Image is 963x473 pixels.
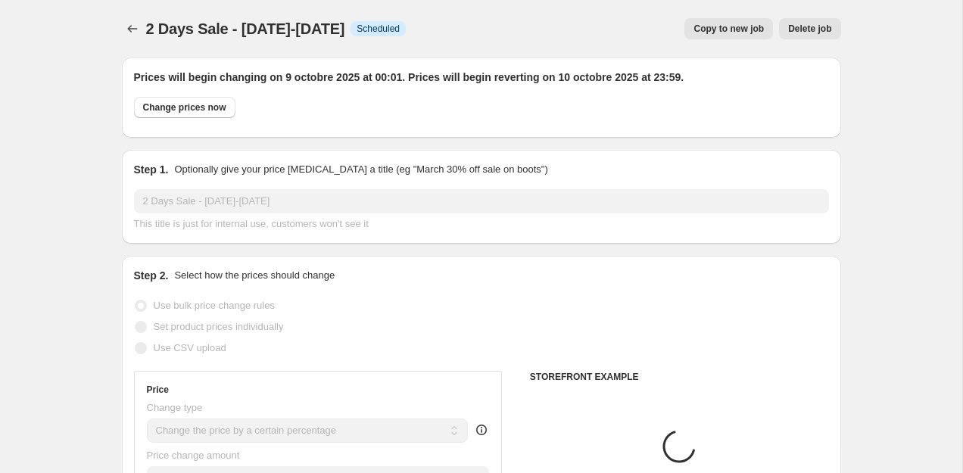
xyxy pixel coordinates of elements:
p: Optionally give your price [MEDICAL_DATA] a title (eg "March 30% off sale on boots") [174,162,547,177]
span: Set product prices individually [154,321,284,332]
h3: Price [147,384,169,396]
span: Delete job [788,23,831,35]
span: Use CSV upload [154,342,226,353]
span: Copy to new job [693,23,764,35]
span: Change prices now [143,101,226,114]
span: 2 Days Sale - [DATE]-[DATE] [146,20,345,37]
p: Select how the prices should change [174,268,335,283]
span: Use bulk price change rules [154,300,275,311]
input: 30% off holiday sale [134,189,829,213]
button: Price change jobs [122,18,143,39]
div: help [474,422,489,437]
h2: Prices will begin changing on 9 octobre 2025 at 00:01. Prices will begin reverting on 10 octobre ... [134,70,829,85]
button: Change prices now [134,97,235,118]
span: Price change amount [147,450,240,461]
span: This title is just for internal use, customers won't see it [134,218,369,229]
span: Scheduled [357,23,400,35]
h2: Step 2. [134,268,169,283]
h6: STOREFRONT EXAMPLE [530,371,829,383]
h2: Step 1. [134,162,169,177]
span: Change type [147,402,203,413]
button: Copy to new job [684,18,773,39]
button: Delete job [779,18,840,39]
